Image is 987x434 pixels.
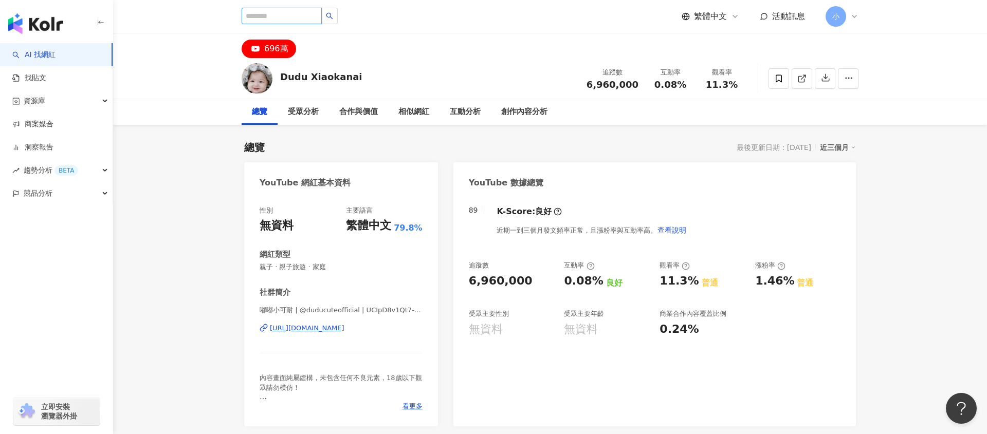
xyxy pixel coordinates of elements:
[469,273,533,289] div: 6,960,000
[252,106,267,118] div: 總覽
[660,322,699,337] div: 0.24%
[242,63,272,94] img: KOL Avatar
[657,226,686,234] span: 查看說明
[260,249,290,260] div: 網紅類型
[755,261,785,270] div: 漲粉率
[12,119,53,129] a: 商案媒合
[651,67,690,78] div: 互動率
[346,218,391,234] div: 繁體中文
[535,206,552,217] div: 良好
[606,277,623,289] div: 良好
[12,50,56,60] a: searchAI 找網紅
[702,277,718,289] div: 普通
[260,206,273,215] div: 性別
[469,261,489,270] div: 追蹤數
[755,273,794,289] div: 1.46%
[832,11,839,22] span: 小
[244,140,265,155] div: 總覽
[564,309,604,318] div: 受眾主要年齡
[394,222,423,234] span: 79.8%
[737,143,811,152] div: 最後更新日期：[DATE]
[24,89,45,112] span: 資源庫
[469,309,509,318] div: 受眾主要性別
[564,322,598,337] div: 無資料
[657,220,687,240] button: 查看說明
[260,306,423,315] span: 嘟嘟小可耐 | @duducuteofficial | UCIpD8v1Qt7-DbSFUumF-ghg
[654,80,686,90] span: 0.08%
[260,177,351,188] div: YouTube 網紅基本資料
[270,324,344,333] div: [URL][DOMAIN_NAME]
[8,13,63,34] img: logo
[13,398,100,425] a: chrome extension立即安裝 瀏覽器外掛
[398,106,429,118] div: 相似網紅
[587,79,638,90] span: 6,960,000
[497,206,562,217] div: K-Score :
[564,273,603,289] div: 0.08%
[339,106,378,118] div: 合作與價值
[54,165,78,176] div: BETA
[706,80,738,90] span: 11.3%
[501,106,547,118] div: 創作內容分析
[260,324,423,333] a: [URL][DOMAIN_NAME]
[660,273,699,289] div: 11.3%
[587,67,638,78] div: 追蹤數
[242,40,296,58] button: 696萬
[469,322,503,337] div: 無資料
[403,402,423,411] span: 看更多
[660,261,690,270] div: 觀看率
[450,106,481,118] div: 互動分析
[946,393,977,424] iframe: Help Scout Beacon - Open
[772,11,805,21] span: 活動訊息
[16,403,36,420] img: chrome extension
[497,220,687,240] div: 近期一到三個月發文頻率正常，且漲粉率與互動率高。
[12,167,20,174] span: rise
[12,73,46,83] a: 找貼文
[24,182,52,205] span: 競品分析
[24,159,78,182] span: 趨勢分析
[264,42,288,56] div: 696萬
[12,142,53,153] a: 洞察報告
[260,287,290,298] div: 社群簡介
[288,106,319,118] div: 受眾分析
[694,11,727,22] span: 繁體中文
[260,218,294,234] div: 無資料
[469,177,543,188] div: YouTube 數據總覽
[702,67,741,78] div: 觀看率
[260,262,423,272] span: 親子 · 親子旅遊 · 家庭
[660,309,726,318] div: 商業合作內容覆蓋比例
[797,277,813,289] div: 普通
[280,70,362,83] div: Dudu Xiaokanai
[820,141,856,154] div: 近三個月
[41,402,77,421] span: 立即安裝 瀏覽器外掛
[564,261,594,270] div: 互動率
[326,12,333,20] span: search
[346,206,373,215] div: 主要語言
[469,206,478,214] div: 89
